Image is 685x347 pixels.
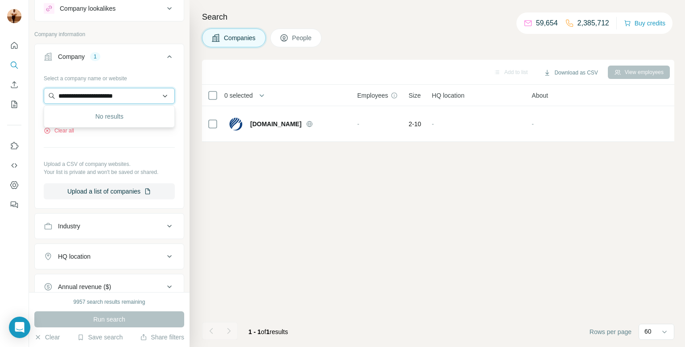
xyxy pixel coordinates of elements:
[644,327,652,336] p: 60
[58,282,111,291] div: Annual revenue ($)
[261,328,266,335] span: of
[35,276,184,297] button: Annual revenue ($)
[7,77,21,93] button: Enrich CSV
[44,160,175,168] p: Upload a CSV of company websites.
[7,138,21,154] button: Use Surfe on LinkedIn
[224,91,253,100] span: 0 selected
[537,66,604,79] button: Download as CSV
[7,197,21,213] button: Feedback
[34,30,184,38] p: Company information
[266,328,270,335] span: 1
[58,52,85,61] div: Company
[357,91,388,100] span: Employees
[58,252,91,261] div: HQ location
[35,46,184,71] button: Company1
[250,120,301,128] span: [DOMAIN_NAME]
[7,57,21,73] button: Search
[532,91,548,100] span: About
[432,91,464,100] span: HQ location
[46,107,173,125] div: No results
[224,33,256,42] span: Companies
[7,177,21,193] button: Dashboard
[35,246,184,267] button: HQ location
[590,327,631,336] span: Rows per page
[60,4,116,13] div: Company lookalikes
[58,222,80,231] div: Industry
[432,120,434,128] span: -
[34,333,60,342] button: Clear
[578,18,609,29] p: 2,385,712
[229,117,243,131] img: Logo of alshirawi.ae
[140,333,184,342] button: Share filters
[624,17,665,29] button: Buy credits
[248,328,261,335] span: 1 - 1
[77,333,123,342] button: Save search
[409,91,421,100] span: Size
[7,96,21,112] button: My lists
[35,215,184,237] button: Industry
[44,71,175,83] div: Select a company name or website
[409,120,421,128] span: 2-10
[9,317,30,338] div: Open Intercom Messenger
[44,168,175,176] p: Your list is private and won't be saved or shared.
[248,328,288,335] span: results
[357,120,359,128] span: -
[202,11,674,23] h4: Search
[44,127,74,135] button: Clear all
[536,18,558,29] p: 59,654
[7,9,21,23] img: Avatar
[74,298,145,306] div: 9957 search results remaining
[7,37,21,54] button: Quick start
[44,183,175,199] button: Upload a list of companies
[7,157,21,173] button: Use Surfe API
[292,33,313,42] span: People
[532,120,534,128] span: -
[90,53,100,61] div: 1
